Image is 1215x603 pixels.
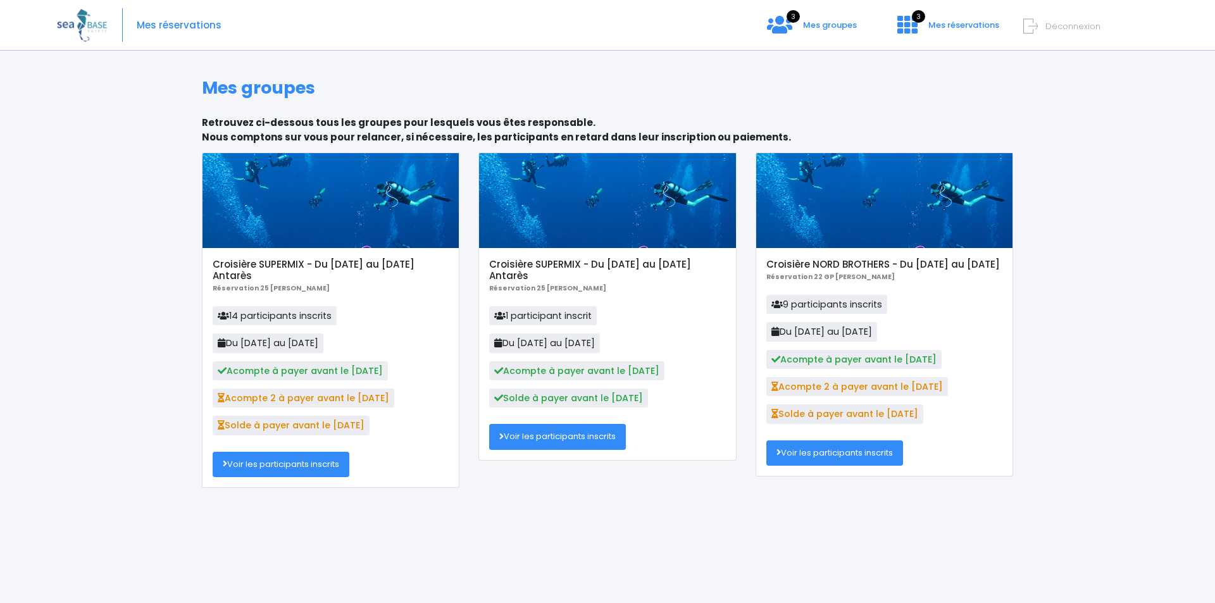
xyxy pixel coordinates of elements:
h5: Croisière SUPERMIX - Du [DATE] au [DATE] Antarès [213,259,449,282]
span: Déconnexion [1045,20,1100,32]
span: Solde à payer avant le [DATE] [489,389,648,407]
h5: Croisière SUPERMIX - Du [DATE] au [DATE] Antarès [489,259,725,282]
h1: Mes groupes [202,78,1014,98]
span: Du [DATE] au [DATE] [213,333,323,352]
span: Acompte 2 à payer avant le [DATE] [213,389,394,407]
span: Mes réservations [928,19,999,31]
span: Acompte à payer avant le [DATE] [766,350,942,369]
a: 3 Mes réservations [887,23,1007,35]
a: Voir les participants inscrits [489,424,626,449]
span: Du [DATE] au [DATE] [489,333,600,352]
span: Acompte 2 à payer avant le [DATE] [766,377,948,396]
p: Retrouvez ci-dessous tous les groupes pour lesquels vous êtes responsable. Nous comptons sur vous... [202,116,1014,144]
a: Voir les participants inscrits [213,452,349,477]
span: Solde à payer avant le [DATE] [766,404,923,423]
span: Mes groupes [803,19,857,31]
a: Voir les participants inscrits [766,440,903,466]
span: Acompte à payer avant le [DATE] [213,361,388,380]
b: Réservation 25 [PERSON_NAME] [213,283,330,293]
span: 3 [787,10,800,23]
span: Solde à payer avant le [DATE] [213,416,370,435]
a: 3 Mes groupes [757,23,867,35]
span: 1 participant inscrit [489,306,597,325]
span: Acompte à payer avant le [DATE] [489,361,664,380]
h5: Croisière NORD BROTHERS - Du [DATE] au [DATE] [766,259,1002,270]
b: Réservation 22 GP [PERSON_NAME] [766,272,895,282]
span: 9 participants inscrits [766,295,887,314]
b: Réservation 25 [PERSON_NAME] [489,283,606,293]
span: Du [DATE] au [DATE] [766,322,877,341]
span: 14 participants inscrits [213,306,337,325]
span: 3 [912,10,925,23]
